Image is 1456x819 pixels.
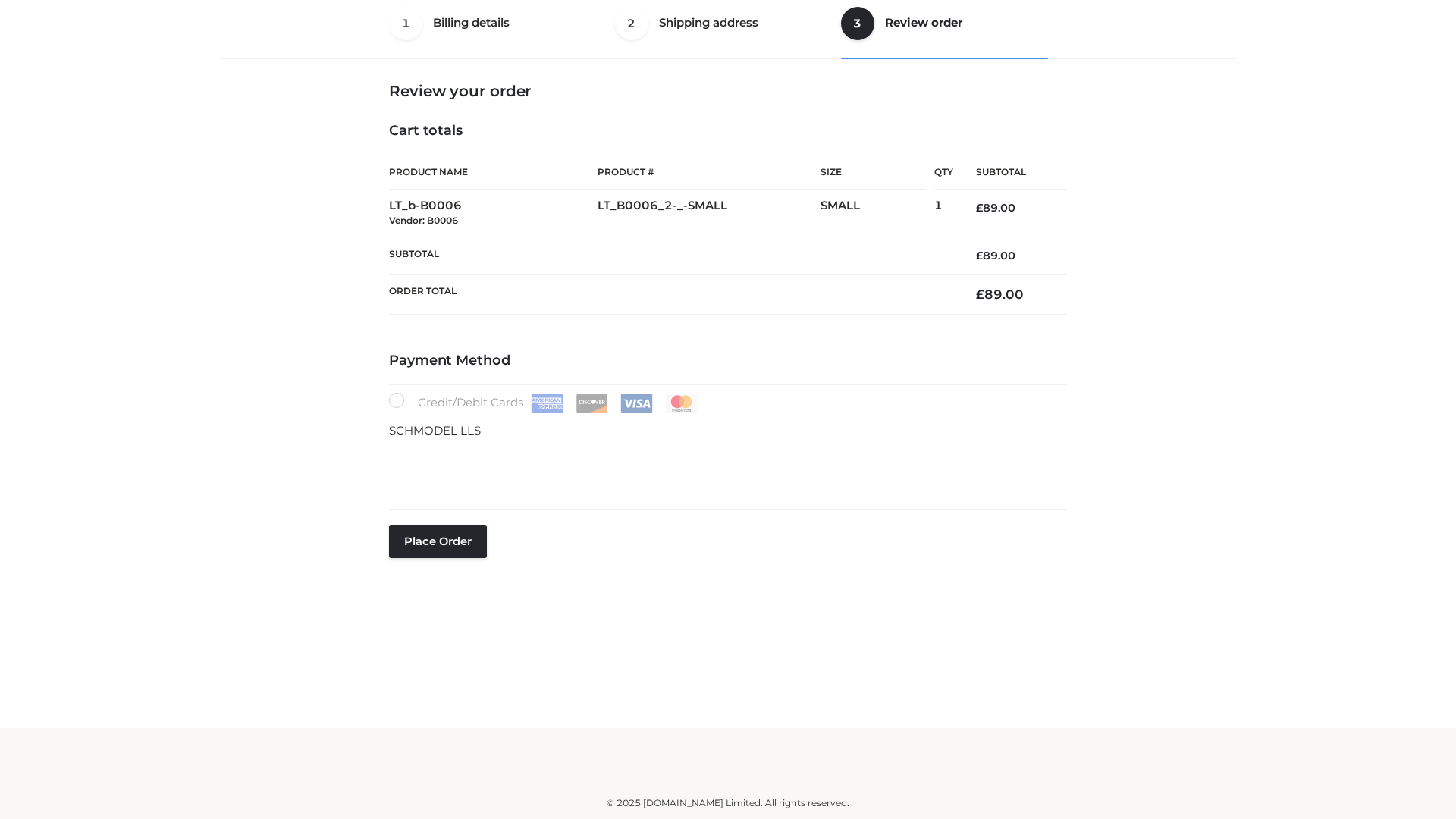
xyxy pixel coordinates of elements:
[620,394,653,413] img: Visa
[934,155,953,190] th: Qty
[598,155,821,190] th: Product #
[389,393,699,413] label: Credit/Debit Cards
[953,155,1067,190] th: Subtotal
[976,249,983,262] span: £
[976,201,1015,215] bdi: 89.00
[976,287,1024,302] bdi: 89.00
[934,190,953,237] td: 1
[976,249,1015,262] bdi: 89.00
[389,525,487,558] button: Place order
[389,82,1067,100] h3: Review your order
[821,190,934,237] td: SMALL
[389,237,953,274] th: Subtotal
[389,421,1067,441] p: SCHMODEL LLS
[976,201,983,215] span: £
[598,190,821,237] td: LT_B0006_2-_-SMALL
[389,190,598,237] td: LT_b-B0006
[576,394,608,413] img: Discover
[389,155,598,190] th: Product Name
[389,215,458,226] small: Vendor: B0006
[389,275,953,315] th: Order Total
[225,795,1231,811] div: © 2025 [DOMAIN_NAME] Limited. All rights reserved.
[531,394,563,413] img: Amex
[821,155,927,190] th: Size
[389,353,1067,369] h4: Payment Method
[665,394,698,413] img: Mastercard
[386,437,1064,492] iframe: Secure payment input frame
[389,123,1067,140] h4: Cart totals
[976,287,984,302] span: £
